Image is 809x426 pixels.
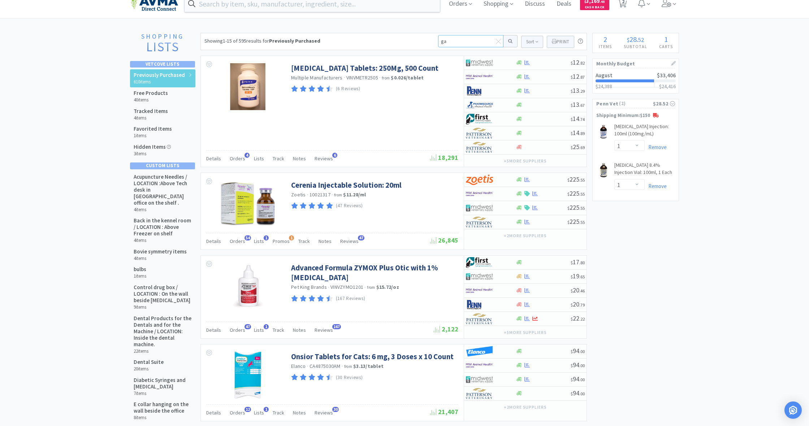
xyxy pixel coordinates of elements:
span: Notes [293,327,306,333]
span: $ [571,74,573,80]
h5: Control drug box / LOCATION : On the wall beside [MEDICAL_DATA] [134,284,192,304]
span: 47 [245,324,251,329]
span: $ [571,103,573,108]
span: . 67 [579,103,585,108]
img: f5e969b455434c6296c6d81ef179fa71_3.png [466,142,493,153]
span: . 00 [579,363,585,368]
span: Orders [230,327,245,333]
span: Promos [273,238,290,244]
span: Lists [254,155,264,162]
a: Free Products 40items [130,87,195,105]
span: ( 2 ) [618,100,653,107]
h5: Diabetic Syringes and [MEDICAL_DATA] [134,377,192,390]
input: Filter results... [438,35,503,47]
img: cad21a4972ff45d6bc147a678ad455e5 [466,346,493,357]
h5: Back in the kennel room / LOCATION : Above Freezer on shelf [134,217,192,237]
h6: 20 items [134,366,164,372]
span: . 80 [579,260,585,265]
span: 94 [571,389,585,397]
h5: Dental Suite [134,359,164,365]
span: Details [206,155,221,162]
span: 12 [245,407,251,412]
span: 25 [571,143,585,151]
p: (6 Reviews) [336,85,360,93]
h2: Lists [134,40,191,54]
strong: Previously Purchased [269,38,320,44]
img: a398d05f37b64421b364851ba8265fdc_372238.jpeg [224,63,271,110]
span: Lists [254,409,264,416]
span: . 74 [579,117,585,122]
span: 20 [571,286,585,294]
span: 14 [571,129,585,137]
span: $ [567,177,570,183]
span: from [382,75,390,81]
img: e1133ece90fa4a959c5ae41b0808c578_9.png [466,86,493,96]
span: $ [571,88,573,94]
img: 67d67680309e4a0bb49a5ff0391dcc42_6.png [466,257,493,268]
span: Reviews [315,409,333,416]
img: f6b2451649754179b5b4e0c70c3f7cb0_2.png [466,360,493,371]
button: +2more suppliers [500,402,550,412]
img: f6b2451649754179b5b4e0c70c3f7cb0_2.png [466,71,493,82]
span: $ [571,145,573,150]
button: +5more suppliers [500,156,550,166]
span: 94 [571,361,585,369]
h6: 9 items [134,304,192,310]
span: Penn Vet [596,100,618,108]
span: $ [571,274,573,279]
span: from [367,285,375,290]
p: (30 Reviews) [336,374,363,382]
span: Cash Back [584,5,605,10]
span: 10021317 [310,191,330,198]
span: Reviews [315,327,333,333]
div: Custom Lists [130,162,195,169]
a: Zoetis [291,191,306,198]
span: $ [571,377,573,382]
span: $ [571,288,573,294]
span: · [364,284,366,291]
span: Lists [254,327,264,333]
h5: Previously Purchased [134,72,185,78]
span: VINVZYMO1201 [330,284,363,290]
span: 167 [332,324,341,329]
h6: 22 items [134,348,192,354]
span: $ [567,191,570,197]
h4: Carts [653,43,679,50]
div: $28.52 [653,100,675,108]
span: · [328,284,329,291]
img: e1133ece90fa4a959c5ae41b0808c578_9.png [466,299,493,310]
strong: $0.026 / tablet [391,74,424,81]
span: $ [571,117,573,122]
h5: Dental Products for the Dentals and for the Machine / LOCATION: Inside the dental machine. [134,315,192,348]
a: Pet King Brands [291,284,327,290]
span: 2 [603,35,607,44]
h5: Tracked Items [134,108,168,114]
a: August$33,406$24,388$24,416 [593,68,679,93]
a: 2 [615,1,630,8]
span: . 79 [579,302,585,308]
img: 4dd14cff54a648ac9e977f0c5da9bc2e_5.png [466,203,493,213]
span: $ [567,219,570,225]
span: 54 [245,235,251,240]
button: +5more suppliers [500,327,550,338]
span: 17 [571,258,585,266]
p: (47 Reviews) [336,202,363,210]
h6: 40 items [134,97,168,103]
span: Notes [293,409,306,416]
span: Details [206,238,221,244]
a: Deals [554,1,574,7]
span: . 00 [579,349,585,354]
span: 20 [571,300,585,308]
span: $ [571,60,573,66]
span: Lists [254,238,264,244]
h3: $ [659,84,676,89]
span: 94 [571,375,585,383]
h1: Monthly Budget [596,59,675,68]
span: · [307,191,308,198]
div: Open Intercom Messenger [784,401,802,419]
span: 4 [245,153,250,158]
span: 1 [664,35,668,44]
span: 1 [264,407,269,412]
img: 4dd14cff54a648ac9e977f0c5da9bc2e_5.png [466,271,493,282]
span: 14 [571,114,585,123]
